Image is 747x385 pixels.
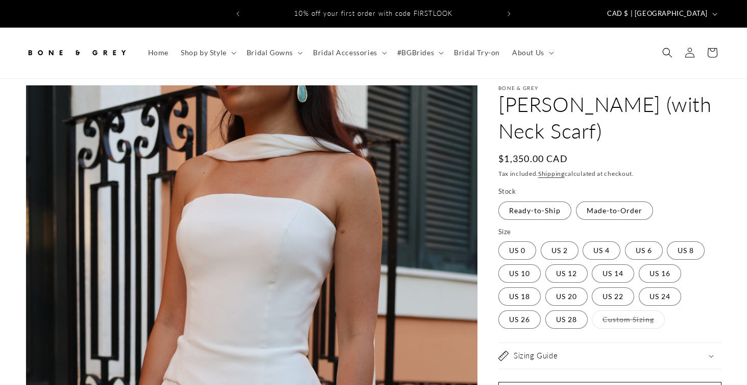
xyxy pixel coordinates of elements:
span: Bridal Try-on [454,48,500,57]
span: Bridal Accessories [313,48,377,57]
label: US 26 [498,310,541,329]
label: US 4 [583,241,620,260]
span: Bridal Gowns [247,48,293,57]
label: Custom Sizing [592,310,665,329]
label: US 20 [545,287,588,306]
span: 10% off your first order with code FIRSTLOOK [294,9,452,17]
summary: Search [656,41,679,64]
legend: Stock [498,187,517,197]
img: Bone and Grey Bridal [26,41,128,64]
span: $1,350.00 CAD [498,152,568,166]
button: Previous announcement [227,4,249,24]
label: US 24 [639,287,681,306]
summary: Bridal Accessories [307,42,391,63]
span: About Us [512,48,544,57]
summary: Bridal Gowns [240,42,307,63]
legend: Size [498,227,512,237]
a: Bone and Grey Bridal [22,38,132,68]
p: Bone & Grey [498,85,721,91]
summary: Shop by Style [175,42,240,63]
label: US 12 [545,264,588,283]
div: Tax included. calculated at checkout. [498,169,721,179]
label: US 22 [592,287,634,306]
label: US 2 [541,241,579,260]
button: CAD $ | [GEOGRAPHIC_DATA] [601,4,721,24]
summary: #BGBrides [391,42,448,63]
label: Ready-to-Ship [498,201,571,220]
h1: [PERSON_NAME] (with Neck Scarf) [498,91,721,144]
span: Shop by Style [181,48,227,57]
a: Shipping [538,170,565,177]
a: Home [142,42,175,63]
label: US 14 [592,264,634,283]
button: Next announcement [498,4,520,24]
label: US 6 [625,241,663,260]
a: Bridal Try-on [448,42,506,63]
label: Made-to-Order [576,201,653,220]
label: US 10 [498,264,541,283]
span: CAD $ | [GEOGRAPHIC_DATA] [607,9,708,19]
span: #BGBrides [397,48,434,57]
summary: About Us [506,42,558,63]
span: Home [148,48,168,57]
label: US 18 [498,287,541,306]
label: US 16 [639,264,681,283]
summary: Sizing Guide [498,343,721,369]
h2: Sizing Guide [514,351,558,361]
label: US 28 [545,310,588,329]
label: US 0 [498,241,536,260]
label: US 8 [667,241,705,260]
